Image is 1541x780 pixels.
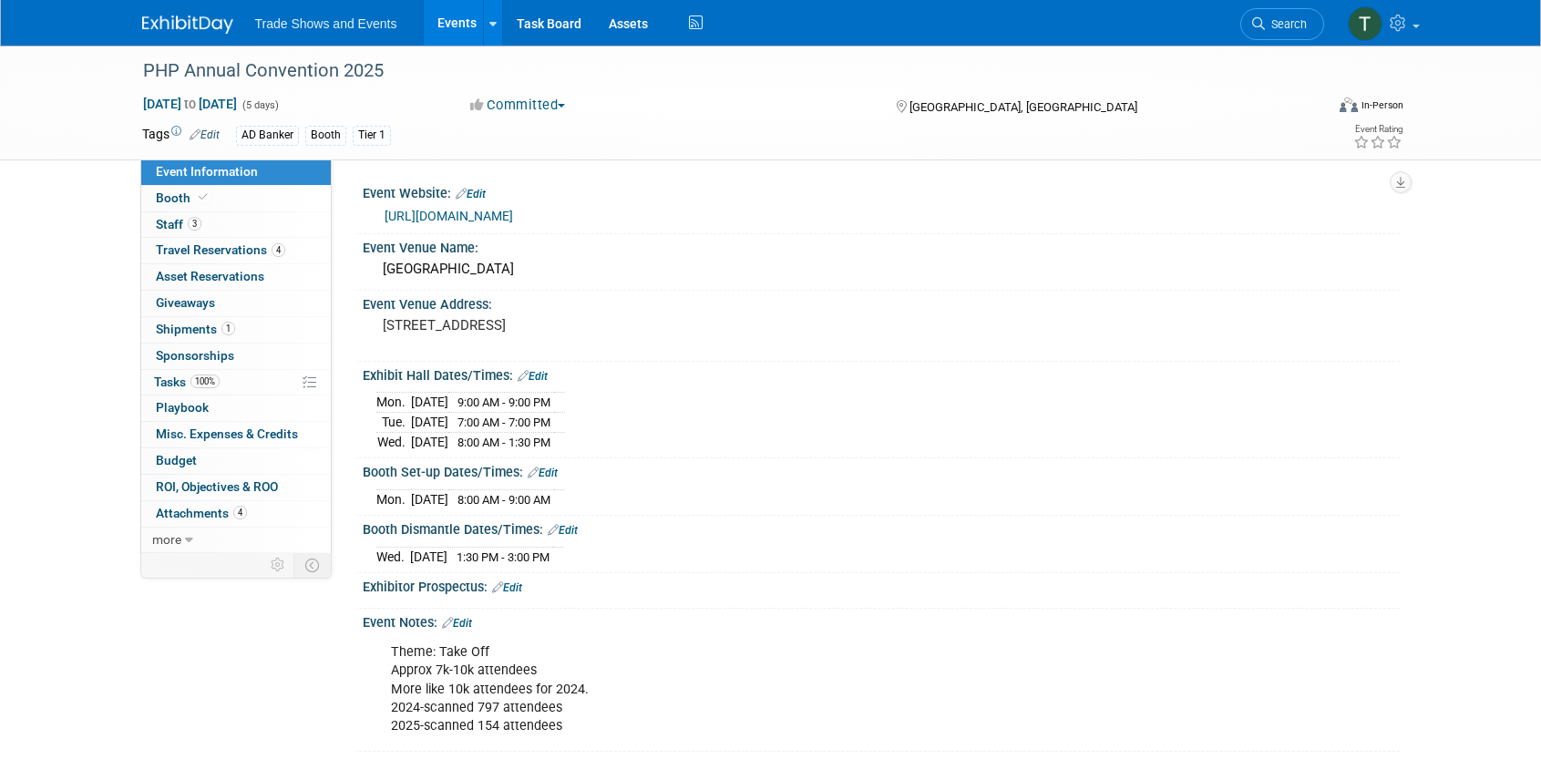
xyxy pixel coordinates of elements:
[233,506,247,519] span: 4
[363,180,1400,203] div: Event Website:
[141,528,331,553] a: more
[156,217,201,231] span: Staff
[548,524,578,537] a: Edit
[442,617,472,630] a: Edit
[141,501,331,527] a: Attachments4
[241,99,279,111] span: (5 days)
[378,634,1199,744] div: Theme: Take Off Approx 7k-10k attendees More like 10k attendees for 2024. 2024-scanned 797 attend...
[411,432,448,451] td: [DATE]
[199,192,208,202] i: Booth reservation complete
[236,126,299,145] div: AD Banker
[1240,8,1324,40] a: Search
[363,573,1400,597] div: Exhibitor Prospectus:
[376,489,411,508] td: Mon.
[457,416,550,429] span: 7:00 AM - 7:00 PM
[154,375,220,389] span: Tasks
[137,55,1297,87] div: PHP Annual Convention 2025
[363,362,1400,385] div: Exhibit Hall Dates/Times:
[142,15,233,34] img: ExhibitDay
[156,479,278,494] span: ROI, Objectives & ROO
[142,96,238,112] span: [DATE] [DATE]
[293,553,331,577] td: Toggle Event Tabs
[363,291,1400,313] div: Event Venue Address:
[141,159,331,185] a: Event Information
[272,243,285,257] span: 4
[141,317,331,343] a: Shipments1
[142,125,220,146] td: Tags
[188,217,201,231] span: 3
[363,516,1400,539] div: Booth Dismantle Dates/Times:
[411,413,448,433] td: [DATE]
[156,164,258,179] span: Event Information
[457,395,550,409] span: 9:00 AM - 9:00 PM
[141,448,331,474] a: Budget
[363,234,1400,257] div: Event Venue Name:
[528,467,558,479] a: Edit
[262,553,294,577] td: Personalize Event Tab Strip
[376,393,411,413] td: Mon.
[156,506,247,520] span: Attachments
[141,344,331,369] a: Sponsorships
[141,395,331,421] a: Playbook
[457,436,550,449] span: 8:00 AM - 1:30 PM
[141,291,331,316] a: Giveaways
[376,432,411,451] td: Wed.
[156,453,197,467] span: Budget
[152,532,181,547] span: more
[305,126,346,145] div: Booth
[141,212,331,238] a: Staff3
[141,238,331,263] a: Travel Reservations4
[1265,17,1307,31] span: Search
[156,348,234,363] span: Sponsorships
[456,188,486,200] a: Edit
[156,400,209,415] span: Playbook
[492,581,522,594] a: Edit
[181,97,199,111] span: to
[255,16,397,31] span: Trade Shows and Events
[383,317,775,334] pre: [STREET_ADDRESS]
[156,269,264,283] span: Asset Reservations
[464,96,572,115] button: Committed
[1217,95,1404,122] div: Event Format
[411,393,448,413] td: [DATE]
[141,422,331,447] a: Misc. Expenses & Credits
[1353,125,1402,134] div: Event Rating
[156,426,298,441] span: Misc. Expenses & Credits
[410,547,447,566] td: [DATE]
[518,370,548,383] a: Edit
[411,489,448,508] td: [DATE]
[141,186,331,211] a: Booth
[221,322,235,335] span: 1
[1348,6,1382,41] img: Tiff Wagner
[141,264,331,290] a: Asset Reservations
[190,128,220,141] a: Edit
[363,609,1400,632] div: Event Notes:
[1340,97,1358,112] img: Format-Inperson.png
[376,547,410,566] td: Wed.
[457,493,550,507] span: 8:00 AM - 9:00 AM
[156,295,215,310] span: Giveaways
[353,126,391,145] div: Tier 1
[156,242,285,257] span: Travel Reservations
[363,458,1400,482] div: Booth Set-up Dates/Times:
[376,413,411,433] td: Tue.
[190,375,220,388] span: 100%
[376,255,1386,283] div: [GEOGRAPHIC_DATA]
[385,209,513,223] a: [URL][DOMAIN_NAME]
[141,370,331,395] a: Tasks100%
[156,322,235,336] span: Shipments
[141,475,331,500] a: ROI, Objectives & ROO
[457,550,550,564] span: 1:30 PM - 3:00 PM
[909,100,1137,114] span: [GEOGRAPHIC_DATA], [GEOGRAPHIC_DATA]
[156,190,211,205] span: Booth
[1361,98,1403,112] div: In-Person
